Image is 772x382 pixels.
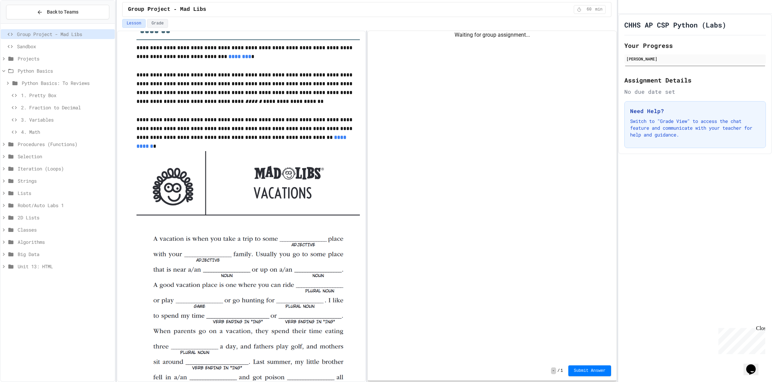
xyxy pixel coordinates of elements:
span: Python Basics: To Reviews [22,79,112,87]
span: Robot/Auto Labs 1 [18,202,112,209]
p: Switch to "Grade View" to access the chat feature and communicate with your teacher for help and ... [630,118,760,138]
span: Algorithms [18,238,112,245]
span: Unit 13: HTML [18,263,112,270]
span: Iteration (Loops) [18,165,112,172]
div: Waiting for group assignment... [368,31,616,39]
h2: Your Progress [624,41,766,50]
span: 1. Pretty Box [21,92,112,99]
span: 4. Math [21,128,112,135]
span: 2. Fraction to Decimal [21,104,112,111]
span: 1 [560,368,563,374]
h1: CHHS AP CSP Python (Labs) [624,20,726,30]
span: Group Project - Mad Libs [128,5,206,14]
h3: Need Help? [630,107,760,115]
button: Submit Answer [568,365,611,376]
span: min [595,7,603,12]
span: Procedures (Functions) [18,141,112,148]
span: - [551,367,556,374]
span: Strings [18,177,112,184]
span: Classes [18,226,112,233]
iframe: chat widget [716,325,765,354]
span: Lists [18,189,112,197]
iframe: chat widget [743,355,765,375]
span: Projects [18,55,112,62]
span: Submit Answer [574,368,606,374]
div: [PERSON_NAME] [626,56,764,62]
button: Back to Teams [6,5,109,19]
span: Big Data [18,251,112,258]
span: / [557,368,560,374]
div: Chat with us now!Close [3,3,47,43]
span: Python Basics [18,67,112,74]
span: 2D Lists [18,214,112,221]
span: 3. Variables [21,116,112,123]
span: 60 [584,7,594,12]
span: Group Project - Mad Libs [17,31,112,38]
button: Lesson [122,19,146,28]
span: Selection [18,153,112,160]
span: Back to Teams [47,8,78,16]
button: Grade [147,19,168,28]
div: No due date set [624,88,766,96]
span: Sandbox [17,43,112,50]
h2: Assignment Details [624,75,766,85]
